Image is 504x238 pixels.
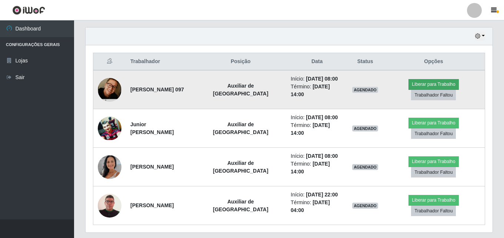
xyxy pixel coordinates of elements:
li: Início: [291,152,343,160]
li: Início: [291,114,343,121]
time: [DATE] 08:00 [306,114,338,120]
img: 1746885131832.jpeg [98,188,121,222]
strong: [PERSON_NAME] [130,202,174,208]
strong: Junior [PERSON_NAME] [130,121,174,135]
time: [DATE] 08:00 [306,153,338,159]
strong: Auxiliar de [GEOGRAPHIC_DATA] [213,83,268,97]
span: AGENDADO [352,125,378,131]
span: AGENDADO [352,87,378,93]
button: Liberar para Trabalho [408,156,458,167]
strong: [PERSON_NAME] 097 [130,87,184,92]
button: Trabalhador Faltou [411,167,456,177]
strong: [PERSON_NAME] [130,164,174,170]
img: 1743778813300.jpeg [98,146,121,188]
strong: Auxiliar de [GEOGRAPHIC_DATA] [213,199,268,212]
button: Trabalhador Faltou [411,90,456,100]
li: Início: [291,191,343,199]
button: Liberar para Trabalho [408,118,458,128]
img: 1743609849878.jpeg [98,72,121,108]
button: Liberar para Trabalho [408,195,458,205]
time: [DATE] 08:00 [306,76,338,82]
img: CoreUI Logo [12,6,45,15]
th: Data [286,53,348,71]
time: [DATE] 22:00 [306,192,338,198]
li: Término: [291,121,343,137]
strong: Auxiliar de [GEOGRAPHIC_DATA] [213,160,268,174]
li: Término: [291,199,343,214]
th: Status [348,53,383,71]
span: AGENDADO [352,203,378,209]
th: Trabalhador [126,53,195,71]
span: AGENDADO [352,164,378,170]
strong: Auxiliar de [GEOGRAPHIC_DATA] [213,121,268,135]
button: Liberar para Trabalho [408,79,458,89]
th: Opções [383,53,485,71]
img: 1747155708946.jpeg [98,117,121,140]
li: Término: [291,83,343,98]
th: Posição [195,53,287,71]
button: Trabalhador Faltou [411,128,456,139]
button: Trabalhador Faltou [411,206,456,216]
li: Início: [291,75,343,83]
li: Término: [291,160,343,176]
